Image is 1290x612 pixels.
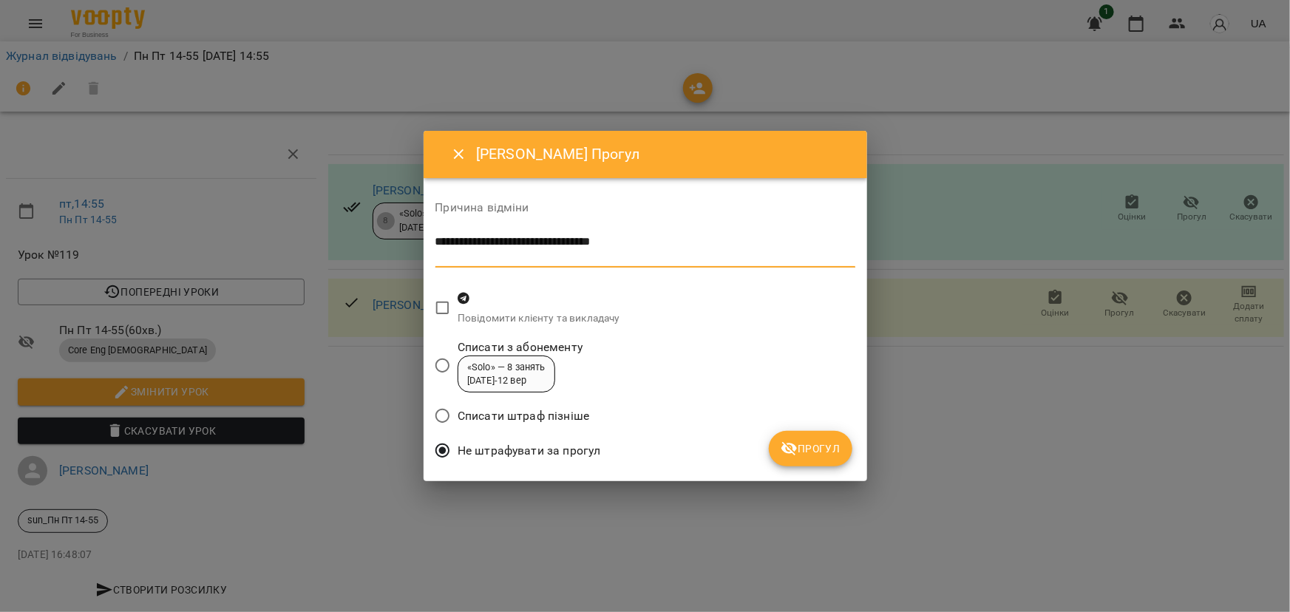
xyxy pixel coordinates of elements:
button: Close [441,137,477,172]
span: Прогул [781,440,841,458]
h6: [PERSON_NAME] Прогул [476,143,849,166]
span: Списати штраф пізніше [458,407,589,425]
button: Прогул [769,431,852,466]
span: Не штрафувати за прогул [458,442,600,460]
label: Причина відміни [435,202,855,214]
span: Списати з абонементу [458,339,583,356]
div: «Solo» — 8 занять [DATE] - 12 вер [467,361,546,388]
p: Повідомити клієнту та викладачу [458,311,620,326]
